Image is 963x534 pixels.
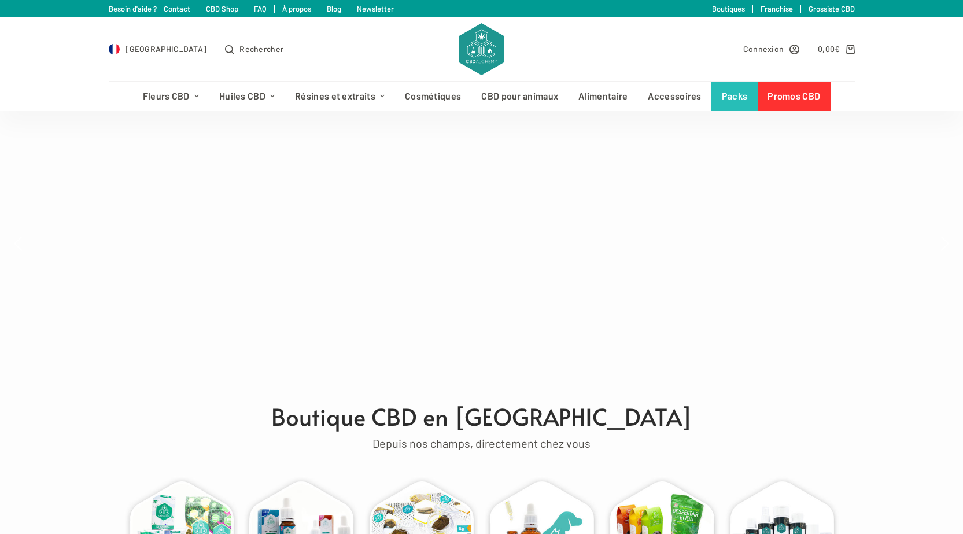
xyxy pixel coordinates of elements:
[809,4,855,13] a: Grossiste CBD
[282,4,311,13] a: À propos
[761,4,793,13] a: Franchise
[712,4,745,13] a: Boutiques
[818,42,854,56] a: Panier d’achat
[109,4,190,13] a: Besoin d'aide ? Contact
[239,42,283,56] span: Rechercher
[285,82,395,111] a: Résines et extraits
[459,23,504,75] img: CBD Alchemy
[818,44,840,54] bdi: 0,00
[743,42,784,56] span: Connexion
[395,82,471,111] a: Cosmétiques
[638,82,711,111] a: Accessoires
[115,399,849,434] h1: Boutique CBD en [GEOGRAPHIC_DATA]
[254,4,267,13] a: FAQ
[357,4,394,13] a: Newsletter
[206,4,238,13] a: CBD Shop
[225,42,283,56] button: Ouvrir le formulaire de recherche
[109,42,207,56] a: Select Country
[327,4,341,13] a: Blog
[569,82,638,111] a: Alimentaire
[209,82,285,111] a: Huiles CBD
[471,82,569,111] a: CBD pour animaux
[126,42,206,56] span: [GEOGRAPHIC_DATA]
[109,43,120,55] img: FR Flag
[711,82,758,111] a: Packs
[115,434,849,453] div: Depuis nos champs, directement chez vous
[9,234,27,253] img: previous arrow
[132,82,831,111] nav: Menu d’en-tête
[132,82,209,111] a: Fleurs CBD
[835,44,840,54] span: €
[758,82,831,111] a: Promos CBD
[743,42,800,56] a: Connexion
[936,234,954,253] img: next arrow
